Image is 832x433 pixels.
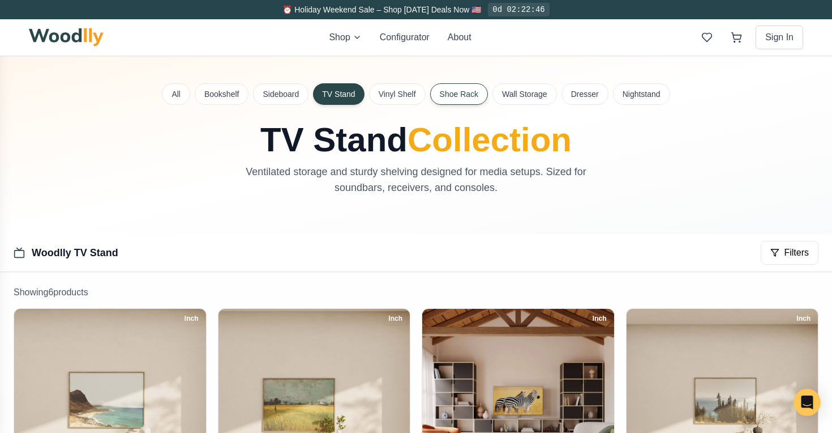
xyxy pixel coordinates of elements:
[587,312,612,325] div: Inch
[561,83,608,105] button: Dresser
[32,247,118,258] a: Woodlly TV Stand
[369,83,426,105] button: Vinyl Shelf
[226,164,606,196] p: Ventilated storage and sturdy shelving designed for media setups. Sized for soundbars, receivers,...
[179,312,204,325] div: Inch
[791,312,816,325] div: Inch
[29,28,104,46] img: Woodlly
[761,241,818,265] button: Filters
[162,83,190,105] button: All
[408,121,572,159] span: Collection
[448,31,471,44] button: About
[794,389,821,416] div: Open Intercom Messenger
[380,31,430,44] button: Configurator
[784,246,809,260] span: Filters
[282,5,481,14] span: ⏰ Holiday Weekend Sale – Shop [DATE] Deals Now 🇺🇸
[756,26,803,49] button: Sign In
[14,286,818,299] p: Showing 6 product s
[253,83,308,105] button: Sideboard
[492,83,557,105] button: Wall Storage
[195,83,248,105] button: Bookshelf
[313,83,364,105] button: TV Stand
[162,123,670,157] h1: TV Stand
[613,83,670,105] button: Nightstand
[430,83,488,105] button: Shoe Rack
[383,312,408,325] div: Inch
[329,31,361,44] button: Shop
[488,3,549,16] div: 0d 02:22:46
